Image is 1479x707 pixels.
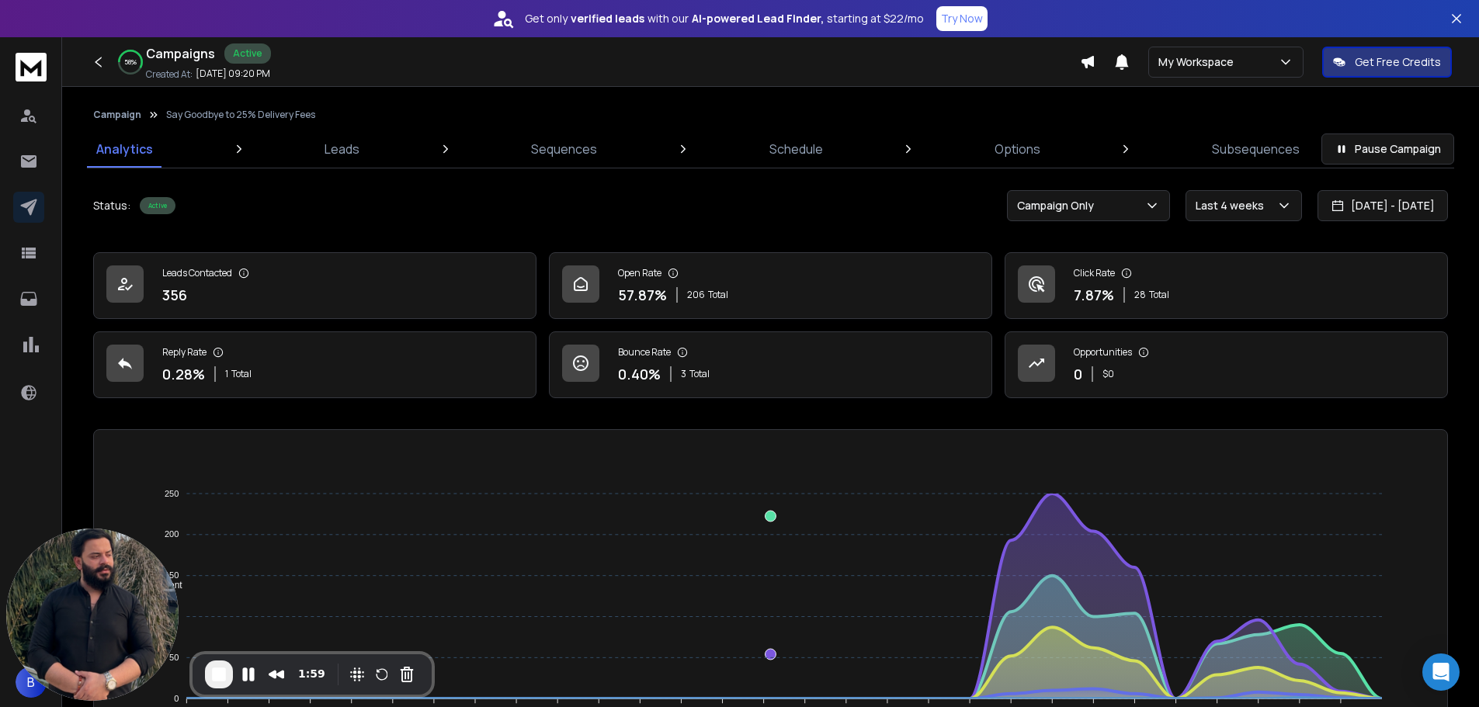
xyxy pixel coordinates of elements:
a: Leads Contacted356 [93,252,536,319]
a: Schedule [760,130,832,168]
span: 3 [681,368,686,380]
p: Open Rate [618,267,661,279]
span: Total [1149,289,1169,301]
h1: Campaigns [146,44,215,63]
p: Try Now [941,11,983,26]
p: 58 % [124,57,137,67]
p: Analytics [96,140,153,158]
div: Active [224,43,271,64]
p: 7.87 % [1074,284,1114,306]
button: Try Now [936,6,988,31]
p: Created At: [146,68,193,81]
p: 0 [1074,363,1082,385]
span: Total [689,368,710,380]
button: Get Free Credits [1322,47,1452,78]
p: $ 0 [1102,368,1114,380]
span: 28 [1134,289,1146,301]
button: Campaign [93,109,141,121]
a: Subsequences [1203,130,1309,168]
p: 0.40 % [618,363,661,385]
p: Subsequences [1212,140,1300,158]
p: Get only with our starting at $22/mo [525,11,924,26]
p: 356 [162,284,187,306]
p: 57.87 % [618,284,667,306]
img: logo [16,53,47,81]
p: Opportunities [1074,346,1132,359]
p: Get Free Credits [1355,54,1441,70]
a: Bounce Rate0.40%3Total [549,331,992,398]
span: 1 [225,368,228,380]
p: Click Rate [1074,267,1115,279]
div: Active [140,197,175,214]
p: 0.28 % [162,363,205,385]
p: Sequences [531,140,597,158]
div: Open Intercom Messenger [1422,653,1460,691]
p: Options [995,140,1040,158]
p: Status: [93,198,130,213]
p: Leads [325,140,359,158]
tspan: 250 [165,489,179,498]
strong: AI-powered Lead Finder, [692,11,824,26]
p: Leads Contacted [162,267,232,279]
p: Reply Rate [162,346,207,359]
a: Options [985,130,1050,168]
a: Analytics [87,130,162,168]
p: My Workspace [1158,54,1240,70]
a: Opportunities0$0 [1005,331,1448,398]
p: Schedule [769,140,823,158]
span: Sent [151,580,182,591]
span: Total [231,368,252,380]
p: Campaign Only [1017,198,1100,213]
p: Last 4 weeks [1196,198,1270,213]
a: Reply Rate0.28%1Total [93,331,536,398]
tspan: 0 [174,694,179,703]
p: Say Goodbye to 25% Delivery Fees [166,109,315,121]
a: Sequences [522,130,606,168]
button: Pause Campaign [1321,133,1454,165]
a: Open Rate57.87%206Total [549,252,992,319]
button: [DATE] - [DATE] [1318,190,1448,221]
a: Click Rate7.87%28Total [1005,252,1448,319]
span: 206 [687,289,705,301]
span: Total [708,289,728,301]
p: Bounce Rate [618,346,671,359]
p: [DATE] 09:20 PM [196,68,270,80]
a: Leads [315,130,369,168]
strong: verified leads [571,11,644,26]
